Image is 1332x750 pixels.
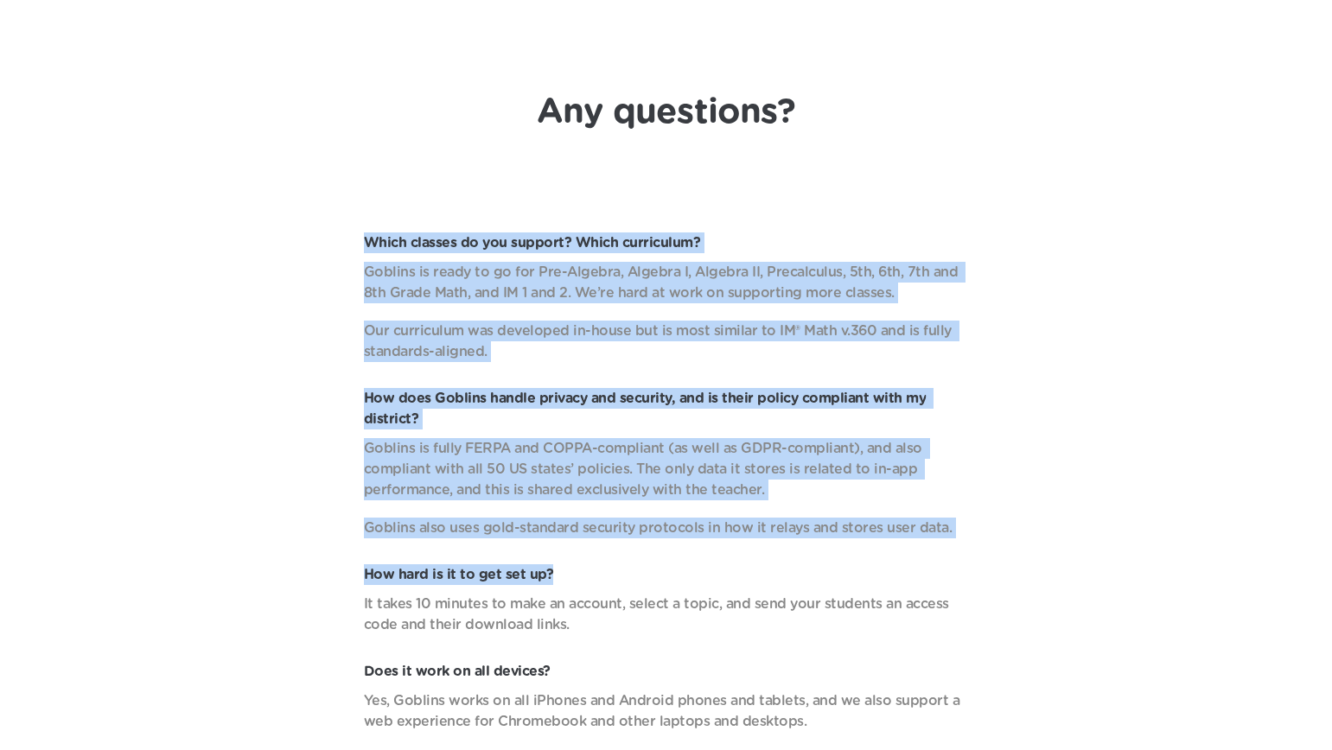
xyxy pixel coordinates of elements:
p: It takes 10 minutes to make an account, select a topic, and send your students an access code and... [364,594,969,635]
p: Our curriculum was developed in-house but is most similar to IM® Math v.360 and is fully standard... [364,321,969,362]
p: How does Goblins handle privacy and security, and is their policy compliant with my district? [364,388,969,429]
p: Which classes do you support? Which curriculum? [364,232,969,253]
p: Goblins is ready to go for Pre-Algebra, Algebra I, Algebra II, Precalculus, 5th, 6th, 7th and 8th... [364,262,969,303]
p: Goblins is fully FERPA and COPPA-compliant (as well as GDPR-compliant), and also compliant with a... [364,438,969,500]
p: Yes, Goblins works on all iPhones and Android phones and tablets, and we also support a web exper... [364,690,969,732]
h1: Any questions? [537,92,795,133]
p: Does it work on all devices? [364,661,969,682]
p: How hard is it to get set up? [364,564,969,585]
p: Goblins also uses gold-standard security protocols in how it relays and stores user data. [364,518,969,538]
